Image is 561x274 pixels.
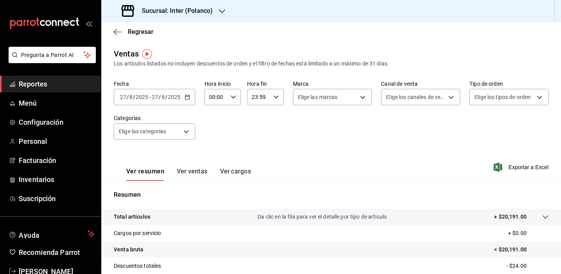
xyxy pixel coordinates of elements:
label: Canal de venta [381,81,460,87]
label: Marca [293,81,372,87]
div: navigation tabs [126,168,251,181]
p: Total artículos [114,213,150,221]
span: Elige los tipos de orden [475,93,531,101]
button: Pregunta a Parrot AI [9,47,96,63]
button: Regresar [114,28,153,35]
a: Pregunta a Parrot AI [5,57,96,65]
span: Reportes [19,79,95,89]
input: -- [129,94,133,100]
span: Ayuda [19,229,85,239]
span: Elige las marcas [298,93,338,101]
button: Ver cargos [220,168,251,181]
input: ---- [168,94,181,100]
p: + $0.00 [508,229,549,237]
div: Los artículos listados no incluyen descuentos de orden y el filtro de fechas está limitado a un m... [114,60,549,68]
input: ---- [135,94,148,100]
img: Tooltip marker [142,49,152,59]
input: -- [152,94,159,100]
label: Fecha [114,81,195,87]
h3: Sucursal: Inter (Polanco) [136,6,213,16]
button: Exportar a Excel [495,163,549,172]
span: Menú [19,98,95,108]
p: Da clic en la fila para ver el detalle por tipo de artículo [258,213,387,221]
label: Categorías [114,115,195,121]
input: -- [120,94,127,100]
span: Suscripción [19,193,95,204]
p: + $20,191.00 [494,213,527,221]
span: Facturación [19,155,95,166]
span: Personal [19,136,95,147]
input: -- [161,94,165,100]
div: Ventas [114,48,139,60]
label: Hora inicio [205,81,241,87]
span: Pregunta a Parrot AI [21,51,84,59]
p: = $20,191.00 [494,246,549,254]
span: - [149,94,151,100]
p: - $24.00 [506,262,549,270]
span: Elige las categorías [119,127,166,135]
p: Resumen [114,190,549,200]
span: / [159,94,161,100]
button: open_drawer_menu [86,20,92,27]
p: Venta bruta [114,246,143,254]
p: Cargos por servicio [114,229,161,237]
span: Configuración [19,117,95,127]
label: Tipo de orden [469,81,549,87]
span: / [133,94,135,100]
label: Hora fin [247,81,283,87]
button: Ver ventas [177,168,208,181]
span: / [165,94,168,100]
span: / [127,94,129,100]
span: Elige los canales de venta [386,93,446,101]
button: Ver resumen [126,168,164,181]
p: Descuentos totales [114,262,161,270]
span: Inventarios [19,174,95,185]
span: Regresar [128,28,153,35]
span: Recomienda Parrot [19,247,95,258]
